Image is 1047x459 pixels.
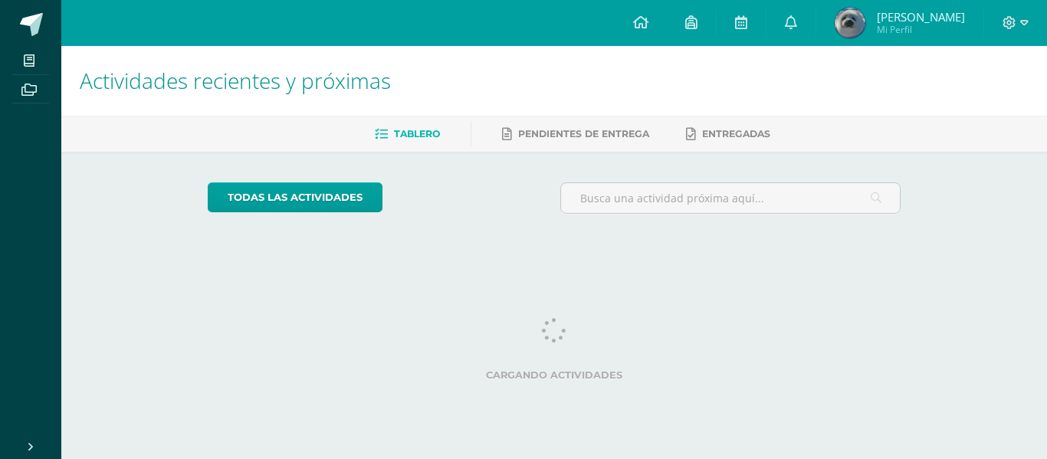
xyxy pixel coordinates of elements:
[686,122,770,146] a: Entregadas
[877,9,965,25] span: [PERSON_NAME]
[208,369,901,381] label: Cargando actividades
[80,66,391,95] span: Actividades recientes y próximas
[518,128,649,139] span: Pendientes de entrega
[208,182,382,212] a: todas las Actividades
[502,122,649,146] a: Pendientes de entrega
[835,8,865,38] img: 49d4f55371eb484a1c749889aa944046.png
[877,23,965,36] span: Mi Perfil
[394,128,440,139] span: Tablero
[702,128,770,139] span: Entregadas
[561,183,901,213] input: Busca una actividad próxima aquí...
[375,122,440,146] a: Tablero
